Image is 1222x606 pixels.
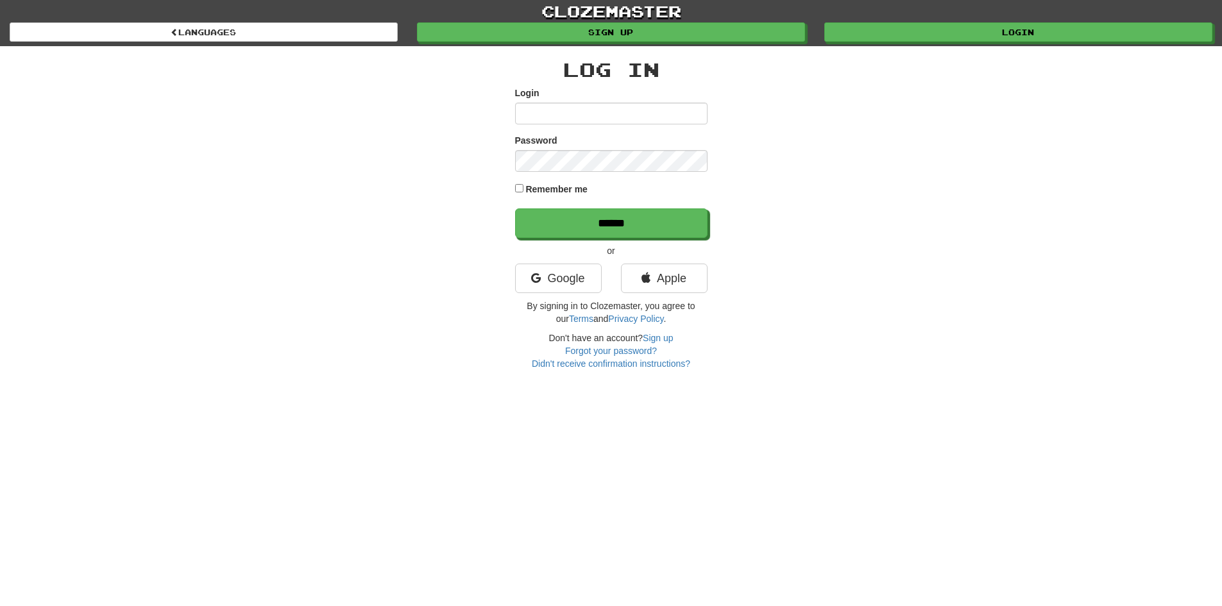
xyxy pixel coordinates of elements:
label: Login [515,87,539,99]
a: Sign up [417,22,805,42]
a: Forgot your password? [565,346,657,356]
a: Google [515,264,602,293]
a: Privacy Policy [608,314,663,324]
label: Remember me [525,183,588,196]
p: By signing in to Clozemaster, you agree to our and . [515,299,708,325]
div: Don't have an account? [515,332,708,370]
a: Apple [621,264,708,293]
a: Login [824,22,1212,42]
a: Didn't receive confirmation instructions? [532,358,690,369]
a: Terms [569,314,593,324]
p: or [515,244,708,257]
a: Sign up [643,333,673,343]
h2: Log In [515,59,708,80]
label: Password [515,134,557,147]
a: Languages [10,22,398,42]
